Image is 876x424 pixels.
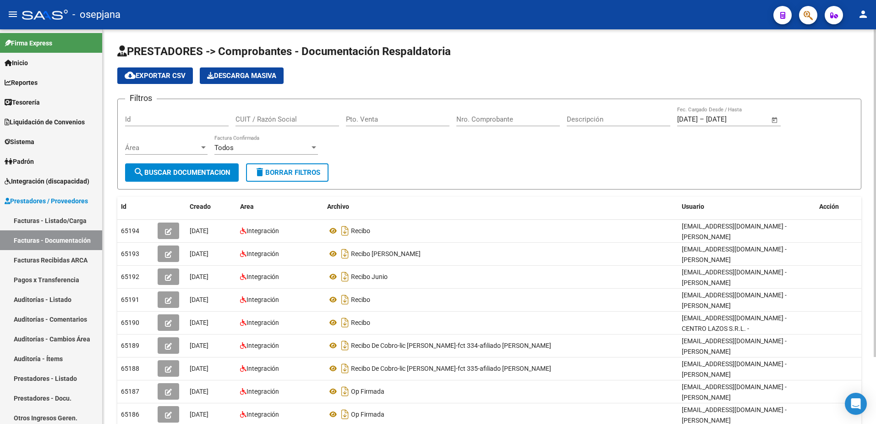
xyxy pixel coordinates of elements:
[682,245,787,263] span: [EMAIL_ADDRESS][DOMAIN_NAME] - [PERSON_NAME]
[190,296,208,303] span: [DATE]
[5,176,89,186] span: Integración (discapacidad)
[678,197,816,217] datatable-header-cell: Usuario
[214,144,234,152] span: Todos
[351,273,388,280] span: Recibo Junio
[677,115,698,123] input: Fecha inicio
[351,342,551,349] span: Recibo De Cobro-lic [PERSON_NAME]-fct 334-afiliado [PERSON_NAME]
[682,223,787,240] span: [EMAIL_ADDRESS][DOMAIN_NAME] - [PERSON_NAME]
[200,67,284,84] app-download-masive: Descarga masiva de comprobantes (adjuntos)
[117,197,154,217] datatable-header-cell: Id
[351,296,370,303] span: Recibo
[5,137,34,147] span: Sistema
[682,268,787,286] span: [EMAIL_ADDRESS][DOMAIN_NAME] - [PERSON_NAME]
[682,360,787,378] span: [EMAIL_ADDRESS][DOMAIN_NAME] - [PERSON_NAME]
[125,144,199,152] span: Área
[190,388,208,395] span: [DATE]
[190,411,208,418] span: [DATE]
[121,365,139,372] span: 65188
[5,196,88,206] span: Prestadores / Proveedores
[5,117,85,127] span: Liquidación de Convenios
[339,407,351,422] i: Descargar documento
[351,250,421,257] span: Recibo [PERSON_NAME]
[246,273,279,280] span: Integración
[323,197,678,217] datatable-header-cell: Archivo
[207,72,276,80] span: Descarga Masiva
[7,9,18,20] mat-icon: menu
[246,163,328,182] button: Borrar Filtros
[246,250,279,257] span: Integración
[682,406,787,424] span: [EMAIL_ADDRESS][DOMAIN_NAME] - [PERSON_NAME]
[190,365,208,372] span: [DATE]
[125,92,157,105] h3: Filtros
[845,393,867,415] div: Open Intercom Messenger
[682,314,787,332] span: [EMAIL_ADDRESS][DOMAIN_NAME] - CENTRO LAZOS S.R.L. -
[190,250,208,257] span: [DATE]
[236,197,323,217] datatable-header-cell: Area
[72,5,120,25] span: - osepjana
[121,388,139,395] span: 65187
[246,342,279,349] span: Integración
[125,70,136,81] mat-icon: cloud_download
[5,78,38,88] span: Reportes
[133,168,230,177] span: Buscar Documentacion
[246,296,279,303] span: Integración
[351,411,384,418] span: Op Firmada
[190,203,211,210] span: Creado
[121,319,139,326] span: 65190
[5,58,28,68] span: Inicio
[246,388,279,395] span: Integración
[246,411,279,418] span: Integración
[351,319,370,326] span: Recibo
[186,197,236,217] datatable-header-cell: Creado
[190,227,208,234] span: [DATE]
[770,115,780,125] button: Open calendar
[706,115,750,123] input: Fecha fin
[121,296,139,303] span: 65191
[339,292,351,307] i: Descargar documento
[339,338,351,353] i: Descargar documento
[121,203,126,210] span: Id
[351,227,370,234] span: Recibo
[246,319,279,326] span: Integración
[682,337,787,355] span: [EMAIL_ADDRESS][DOMAIN_NAME] - [PERSON_NAME]
[339,315,351,330] i: Descargar documento
[339,361,351,376] i: Descargar documento
[5,38,52,48] span: Firma Express
[254,167,265,178] mat-icon: delete
[246,227,279,234] span: Integración
[5,97,40,107] span: Tesorería
[339,246,351,261] i: Descargar documento
[190,273,208,280] span: [DATE]
[117,67,193,84] button: Exportar CSV
[246,365,279,372] span: Integración
[339,384,351,399] i: Descargar documento
[351,388,384,395] span: Op Firmada
[121,227,139,234] span: 65194
[190,342,208,349] span: [DATE]
[339,269,351,284] i: Descargar documento
[254,168,320,177] span: Borrar Filtros
[133,167,144,178] mat-icon: search
[125,72,186,80] span: Exportar CSV
[682,203,704,210] span: Usuario
[858,9,869,20] mat-icon: person
[5,156,34,167] span: Padrón
[351,365,551,372] span: Recibo De Cobro-lic [PERSON_NAME]-fct 335-afiliado [PERSON_NAME]
[682,383,787,401] span: [EMAIL_ADDRESS][DOMAIN_NAME] - [PERSON_NAME]
[121,273,139,280] span: 65192
[327,203,349,210] span: Archivo
[117,45,451,58] span: PRESTADORES -> Comprobantes - Documentación Respaldatoria
[700,115,704,123] span: –
[339,223,351,238] i: Descargar documento
[121,411,139,418] span: 65186
[682,291,787,309] span: [EMAIL_ADDRESS][DOMAIN_NAME] - [PERSON_NAME]
[240,203,254,210] span: Area
[125,163,239,182] button: Buscar Documentacion
[190,319,208,326] span: [DATE]
[200,67,284,84] button: Descarga Masiva
[121,250,139,257] span: 65193
[816,197,861,217] datatable-header-cell: Acción
[121,342,139,349] span: 65189
[819,203,839,210] span: Acción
